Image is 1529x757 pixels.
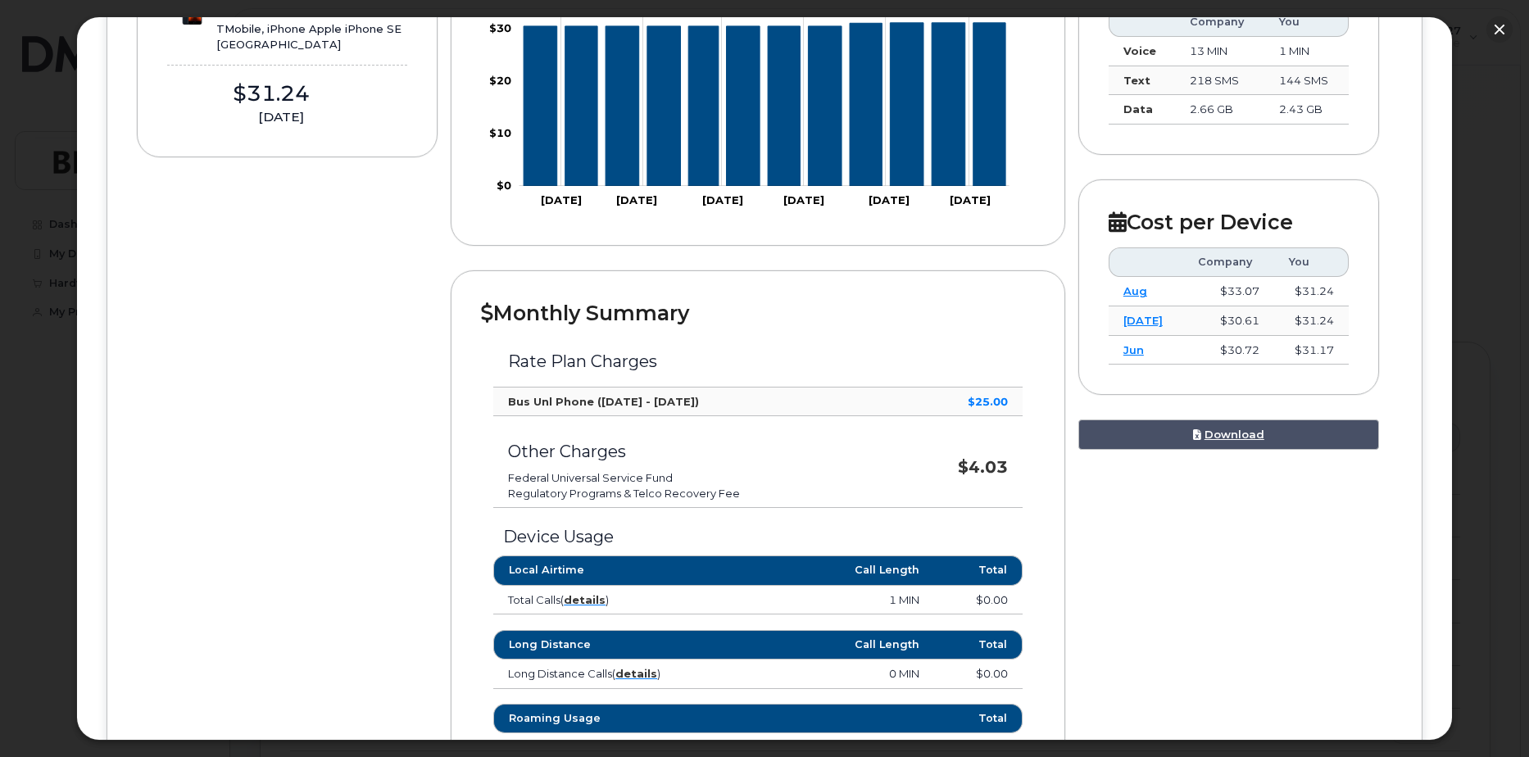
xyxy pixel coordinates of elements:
a: details [564,593,606,606]
th: Roaming Usage [493,704,714,733]
h3: Other Charges [508,442,884,460]
iframe: Messenger Launcher [1458,686,1517,745]
th: Local Airtime [493,555,714,585]
th: Total [934,630,1023,660]
li: Federal Universal Service Fund [508,470,884,486]
td: Long Distance Calls [493,660,714,689]
th: Call Length [714,630,934,660]
th: Total [934,555,1023,585]
span: ( ) [612,667,660,680]
td: 1 MIN [714,586,934,615]
span: ( ) [560,593,609,606]
td: $0.00 [934,660,1023,689]
th: Total [934,704,1023,733]
a: Download [1078,419,1379,450]
td: Total Calls [493,586,714,615]
a: details [615,667,657,680]
td: $0.00 [934,586,1023,615]
th: Long Distance [493,630,714,660]
li: Regulatory Programs & Telco Recovery Fee [508,486,884,501]
th: Call Length [714,555,934,585]
strong: $4.03 [958,457,1008,477]
h3: Device Usage [493,528,1023,546]
td: 0 MIN [714,660,934,689]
